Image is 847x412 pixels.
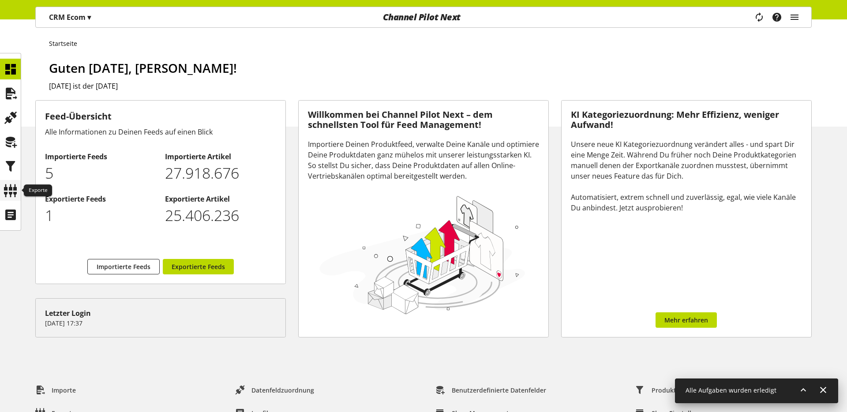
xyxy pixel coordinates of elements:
[664,315,708,325] span: Mehr erfahren
[172,262,225,271] span: Exportierte Feeds
[165,151,276,162] h2: Importierte Artikel
[52,386,76,395] span: Importe
[24,184,52,197] div: Exporte
[317,192,528,317] img: 78e1b9dcff1e8392d83655fcfc870417.svg
[571,110,802,130] h3: KI Kategoriezuordnung: Mehr Effizienz, weniger Aufwand!
[28,382,83,398] a: Importe
[571,139,802,213] div: Unsere neue KI Kategoriezuordnung verändert alles - und spart Dir eine Menge Zeit. Während Du frü...
[97,262,150,271] span: Importierte Feeds
[49,81,812,91] h2: [DATE] ist der [DATE]
[87,259,160,274] a: Importierte Feeds
[45,151,156,162] h2: Importierte Feeds
[45,204,156,227] p: 1
[165,204,276,227] p: 25406236
[45,308,276,318] div: Letzter Login
[228,382,321,398] a: Datenfeldzuordnung
[652,386,691,395] span: Produktfilter
[45,127,276,137] div: Alle Informationen zu Deinen Feeds auf einen Blick
[628,382,698,398] a: Produktfilter
[45,318,276,328] p: [DATE] 17:37
[87,12,91,22] span: ▾
[45,162,156,184] p: 5
[251,386,314,395] span: Datenfeldzuordnung
[45,110,276,123] h3: Feed-Übersicht
[163,259,234,274] a: Exportierte Feeds
[165,194,276,204] h2: Exportierte Artikel
[45,194,156,204] h2: Exportierte Feeds
[49,12,91,22] p: CRM Ecom
[165,162,276,184] p: 27918676
[428,382,553,398] a: Benutzerdefinierte Datenfelder
[452,386,546,395] span: Benutzerdefinierte Datenfelder
[35,7,812,28] nav: main navigation
[308,139,539,181] div: Importiere Deinen Produktfeed, verwalte Deine Kanäle und optimiere Deine Produktdaten ganz mühelo...
[49,60,237,76] span: Guten [DATE], [PERSON_NAME]!
[656,312,717,328] a: Mehr erfahren
[308,110,539,130] h3: Willkommen bei Channel Pilot Next – dem schnellsten Tool für Feed Management!
[686,386,776,394] span: Alle Aufgaben wurden erledigt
